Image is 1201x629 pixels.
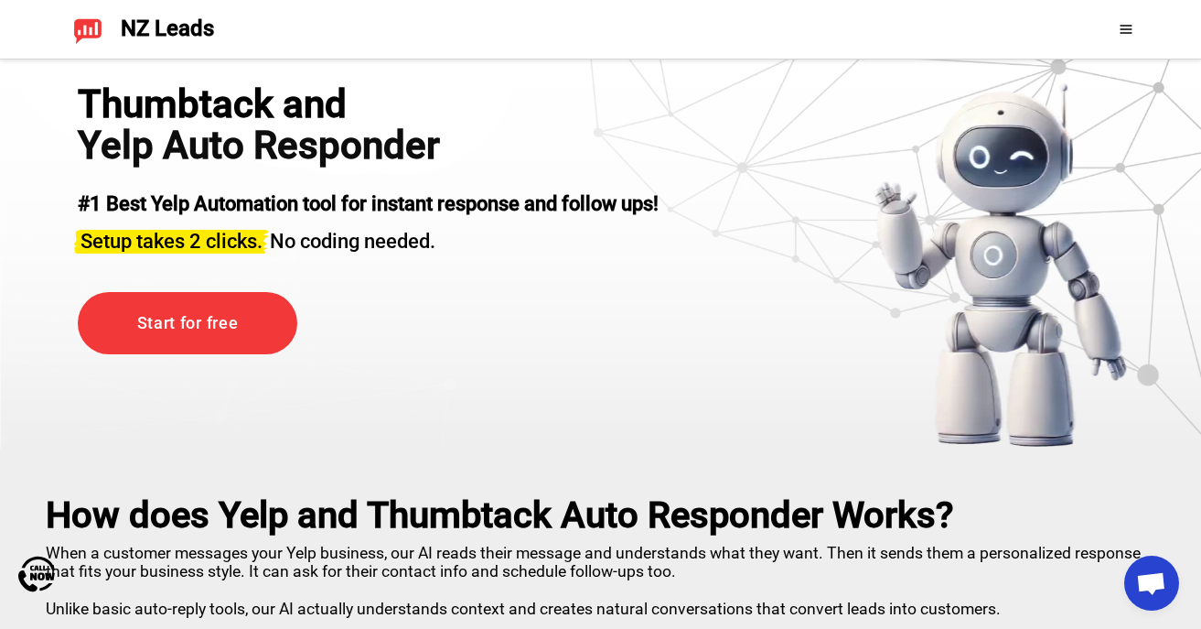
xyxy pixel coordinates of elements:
[874,82,1129,449] img: yelp bot
[78,82,462,126] div: Thumbtack and
[80,230,263,253] span: Setup takes 2 clicks.
[1047,9,1106,49] iframe: Sign in with Google Button
[78,219,659,255] h3: No coding needed.
[18,556,55,592] img: Call Now
[46,537,1155,618] p: When a customer messages your Yelp business, our AI reads their message and understands what they...
[73,15,102,44] img: NZ Leads logo
[121,16,214,42] span: NZ Leads
[78,292,297,355] a: Start for free
[46,494,1155,537] h2: How does Yelp and Thumbtack Auto Responder Works?
[78,124,462,168] h1: Yelp Auto Responder
[1124,556,1179,611] a: Open chat
[78,192,659,215] strong: #1 Best Yelp Automation tool for instant response and follow ups!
